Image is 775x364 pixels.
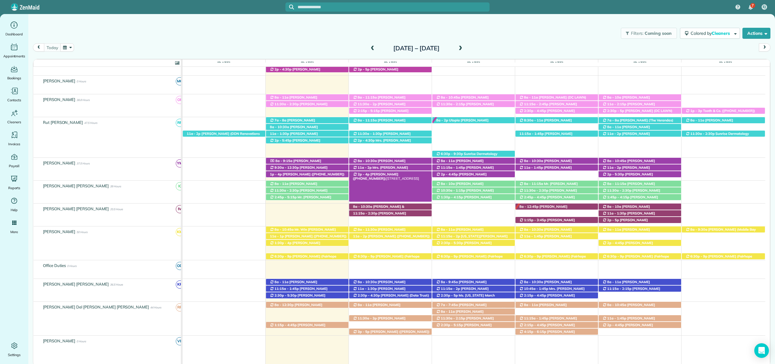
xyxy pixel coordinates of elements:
[436,118,489,127] span: Utopia [PERSON_NAME] ([PHONE_NUMBER])
[270,138,320,147] span: [PERSON_NAME] ([PHONE_NUMBER])
[519,254,586,267] span: [PERSON_NAME] (Fairhope Pediatrics) ([PHONE_NUMBER], [PHONE_NUMBER])
[682,131,765,137] div: [STREET_ADDRESS][PERSON_NAME]
[349,253,432,260] div: [STREET_ADDRESS][PERSON_NAME]
[607,132,621,136] span: 11a - 2p
[519,102,577,110] span: [PERSON_NAME] ([PHONE_NUMBER])
[436,102,494,110] span: [PERSON_NAME] ([PHONE_NUMBER])
[349,158,432,164] div: [STREET_ADDRESS]
[602,172,653,181] span: [PERSON_NAME] ([PHONE_NUMBER])
[441,188,465,193] span: 10:30a - 1:15p
[524,95,538,99] span: 8a - 11a
[441,172,458,176] span: 2p - 4:45p
[682,117,765,124] div: [STREET_ADDRESS]
[599,204,681,210] div: [STREET_ADDRESS]
[599,194,681,200] div: [STREET_ADDRESS][PERSON_NAME]
[436,95,489,104] span: [PERSON_NAME] ([PHONE_NUMBER])
[2,108,26,125] a: Cleaners
[357,95,377,99] span: 8a - 11:15a
[441,159,455,163] span: 8a - 11a
[432,279,515,285] div: [STREET_ADDRESS]
[436,172,487,181] span: [PERSON_NAME] ([PHONE_NUMBER])
[289,5,294,9] svg: Focus search
[270,241,320,249] span: [PERSON_NAME] ([PHONE_NUMBER])
[266,66,349,73] div: [GEOGRAPHIC_DATA]
[519,195,575,204] span: [PERSON_NAME] ([PHONE_NUMBER])
[2,130,26,147] a: Invoices
[519,165,572,174] span: [PERSON_NAME] ([PHONE_NUMBER])
[700,109,756,113] span: Tooth & Co. ([PHONE_NUMBER])
[599,108,681,114] div: 19272 [US_STATE] 181 - Fairhope, AL, 36532
[270,125,318,133] span: [PERSON_NAME] ([PHONE_NUMBER])
[515,101,598,107] div: [STREET_ADDRESS][PERSON_NAME]
[599,158,681,164] div: [STREET_ADDRESS][PERSON_NAME]
[515,108,598,114] div: [STREET_ADDRESS]
[357,227,377,232] span: 8a - 11:30a
[441,152,463,156] span: 6:30p - 9:30p
[349,226,432,233] div: [STREET_ADDRESS]
[524,227,543,232] span: 8a - 10:30a
[602,132,650,140] span: [PERSON_NAME] ([PHONE_NUMBER])
[270,132,318,140] span: [PERSON_NAME] ([PHONE_NUMBER])
[353,118,405,127] span: [PERSON_NAME] ([PHONE_NUMBER])
[441,102,465,106] span: 11:30a - 2:15p
[270,125,289,129] span: 8a - 10:30a
[680,28,740,39] button: Colored byCleaners
[607,125,621,129] span: 8a - 11a
[515,181,598,187] div: [STREET_ADDRESS]
[8,141,20,147] span: Invoices
[266,253,349,260] div: [STREET_ADDRESS][PERSON_NAME]
[599,253,681,260] div: [STREET_ADDRESS][PERSON_NAME]
[432,181,515,187] div: [STREET_ADDRESS]
[432,117,515,124] div: [STREET_ADDRESS]
[353,234,367,238] span: 11a - 2p
[270,280,317,288] span: [PERSON_NAME] ([PHONE_NUMBER])
[436,227,483,236] span: [PERSON_NAME] ([PHONE_NUMBER])
[5,31,23,37] span: Dashboard
[515,158,598,164] div: [STREET_ADDRESS]
[599,164,681,171] div: [STREET_ADDRESS]
[266,131,349,137] div: [STREET_ADDRESS]
[515,187,598,194] div: [STREET_ADDRESS]
[282,234,347,238] span: [PERSON_NAME] ([PHONE_NUMBER])
[357,159,377,163] span: 8a - 10:30a
[599,210,681,217] div: [STREET_ADDRESS][PERSON_NAME]
[519,234,572,243] span: [PERSON_NAME] ([PHONE_NUMBER])
[2,174,26,191] a: Reports
[3,53,25,59] span: Appointments
[519,109,575,117] span: [PERSON_NAME] ([PHONE_NUMBER])
[266,240,349,246] div: [STREET_ADDRESS]
[353,211,406,220] span: [PERSON_NAME] ([PHONE_NUMBER])
[441,195,463,199] span: 1:30p - 4:15p
[607,241,625,245] span: 2p - 4:45p
[515,204,598,210] div: [STREET_ADDRESS]
[432,240,515,246] div: [STREET_ADDRESS]
[432,158,515,164] div: [STREET_ADDRESS]
[599,94,681,101] div: [STREET_ADDRESS]
[519,204,567,213] span: [PERSON_NAME] ([PHONE_NUMBER])
[357,132,382,136] span: 11:30a - 1:30p
[515,117,598,124] div: [STREET_ADDRESS]
[357,172,370,176] span: 2p - 4p
[274,280,289,284] span: 8a - 11a
[682,226,765,233] div: [STREET_ADDRESS]
[607,218,619,222] span: 2p - 5p
[436,159,483,167] span: [PERSON_NAME] ([PHONE_NUMBER])
[524,159,543,163] span: 8a - 10:30a
[515,164,598,171] div: [STREET_ADDRESS]
[524,188,548,193] span: 11:30a - 2:30p
[690,109,702,113] span: 1p - 3p
[432,171,515,178] div: [STREET_ADDRESS]
[602,280,650,288] span: [PERSON_NAME] ([PHONE_NUMBER])
[266,101,349,107] div: [STREET_ADDRESS]
[602,254,669,267] span: [PERSON_NAME] (Fairhope Pediatrics) ([PHONE_NUMBER], [PHONE_NUMBER])
[599,181,681,187] div: [STREET_ADDRESS]
[519,95,586,104] span: [PERSON_NAME] (DC LAWN) ([PHONE_NUMBER], [PHONE_NUMBER])
[515,94,598,101] div: [STREET_ADDRESS]
[186,132,260,140] span: [PERSON_NAME] (DDN Renovations LLC) ([PHONE_NUMBER])
[186,132,201,136] span: 11a - 2p
[599,171,681,178] div: [STREET_ADDRESS]
[349,108,432,114] div: [STREET_ADDRESS]
[712,31,731,36] span: Cleaners
[353,211,377,215] span: 11:15a - 2:30p
[602,102,655,110] span: [PERSON_NAME] ([PHONE_NUMBER])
